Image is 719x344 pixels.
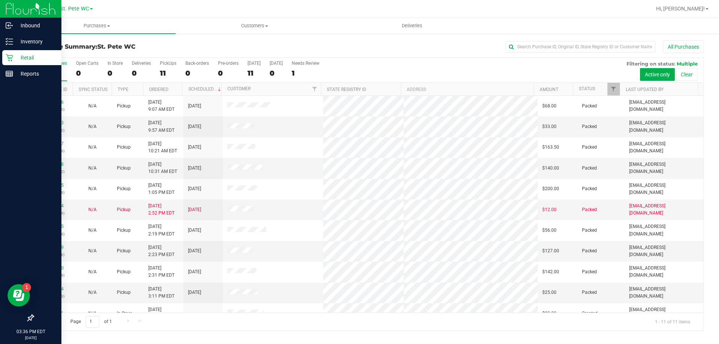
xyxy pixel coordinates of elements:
[88,311,97,316] span: Not Applicable
[76,61,98,66] div: Open Carts
[227,86,251,91] a: Customer
[43,265,64,271] a: 12015870
[185,61,209,66] div: Back-orders
[542,227,556,234] span: $56.00
[188,123,201,130] span: [DATE]
[88,310,97,317] button: N/A
[13,37,58,46] p: Inventory
[629,182,699,196] span: [EMAIL_ADDRESS][DOMAIN_NAME]
[542,185,559,192] span: $200.00
[88,103,97,110] button: N/A
[43,203,64,208] a: 12015804
[117,165,131,172] span: Pickup
[663,40,704,53] button: All Purchases
[582,289,597,296] span: Packed
[148,140,177,155] span: [DATE] 10:21 AM EDT
[7,284,30,307] iframe: Resource center
[117,123,131,130] span: Pickup
[626,87,664,92] a: Last Updated By
[88,227,97,234] button: N/A
[13,21,58,30] p: Inbound
[88,185,97,192] button: N/A
[649,316,696,327] span: 1 - 11 of 11 items
[542,144,559,151] span: $163.50
[117,185,131,192] span: Pickup
[148,306,175,320] span: [DATE] 3:33 PM EDT
[579,86,595,91] a: Status
[18,22,176,29] span: Purchases
[43,120,64,125] a: 12013353
[88,248,97,253] span: Not Applicable
[88,207,97,212] span: Not Applicable
[629,119,699,134] span: [EMAIL_ADDRESS][DOMAIN_NAME]
[188,86,222,92] a: Scheduled
[629,203,699,217] span: [EMAIL_ADDRESS][DOMAIN_NAME]
[148,203,175,217] span: [DATE] 2:52 PM EDT
[629,244,699,258] span: [EMAIL_ADDRESS][DOMAIN_NAME]
[117,227,131,234] span: Pickup
[188,144,201,151] span: [DATE]
[542,103,556,110] span: $68.00
[629,306,699,320] span: [EMAIL_ADDRESS][DOMAIN_NAME]
[118,87,128,92] a: Type
[542,289,556,296] span: $25.00
[64,316,118,328] span: Page of 1
[627,61,675,67] span: Filtering on status:
[88,124,97,129] span: Not Applicable
[117,289,131,296] span: Pickup
[117,310,132,317] span: In-Store
[582,144,597,151] span: Packed
[88,290,97,295] span: Not Applicable
[97,43,136,50] span: St. Pete WC
[188,165,201,172] span: [DATE]
[656,6,705,12] span: Hi, [PERSON_NAME]!
[117,206,131,213] span: Pickup
[582,247,597,255] span: Packed
[676,68,698,81] button: Clear
[86,316,99,328] input: 1
[542,165,559,172] span: $140.00
[607,83,620,95] a: Filter
[43,311,64,316] a: 12016471
[3,328,58,335] p: 03:36 PM EDT
[88,123,97,130] button: N/A
[6,54,13,61] inline-svg: Retail
[582,268,597,275] span: Packed
[148,223,175,237] span: [DATE] 2:19 PM EDT
[88,186,97,191] span: Not Applicable
[629,265,699,279] span: [EMAIL_ADDRESS][DOMAIN_NAME]
[542,247,559,255] span: $127.00
[88,247,97,255] button: N/A
[43,286,64,292] a: 12016254
[43,162,64,167] a: 12013698
[540,87,558,92] a: Amount
[677,61,698,67] span: Multiple
[88,206,97,213] button: N/A
[188,247,201,255] span: [DATE]
[582,165,597,172] span: Packed
[309,83,321,95] a: Filter
[582,185,597,192] span: Packed
[176,22,333,29] span: Customers
[542,123,556,130] span: $33.00
[149,87,169,92] a: Ordered
[401,83,534,96] th: Address
[117,144,131,151] span: Pickup
[43,245,64,250] a: 12015829
[188,289,201,296] span: [DATE]
[629,286,699,300] span: [EMAIL_ADDRESS][DOMAIN_NAME]
[6,38,13,45] inline-svg: Inventory
[117,247,131,255] span: Pickup
[542,206,556,213] span: $12.00
[629,99,699,113] span: [EMAIL_ADDRESS][DOMAIN_NAME]
[79,87,107,92] a: Sync Status
[629,140,699,155] span: [EMAIL_ADDRESS][DOMAIN_NAME]
[176,18,333,34] a: Customers
[629,223,699,237] span: [EMAIL_ADDRESS][DOMAIN_NAME]
[542,268,559,275] span: $142.00
[6,22,13,29] inline-svg: Inbound
[88,165,97,171] span: Not Applicable
[248,69,261,77] div: 11
[117,268,131,275] span: Pickup
[43,141,64,146] a: 12013557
